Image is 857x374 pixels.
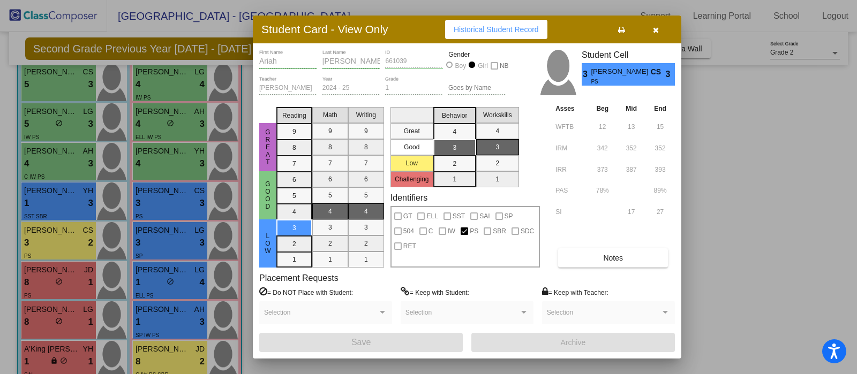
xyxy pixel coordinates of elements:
span: SBR [493,225,506,238]
label: = Keep with Student: [401,287,469,297]
span: 3 [582,68,591,81]
div: Girl [477,61,488,71]
input: assessment [555,182,585,199]
input: teacher [259,85,317,92]
button: Save [259,333,463,352]
span: ELL [426,210,438,223]
span: SAI [479,210,490,223]
h3: Student Cell [582,50,675,60]
th: Beg [588,103,617,115]
label: = Do NOT Place with Student: [259,287,353,297]
th: Mid [617,103,645,115]
span: SST [453,210,465,223]
div: Boy [455,61,467,71]
label: Placement Requests [259,273,339,283]
span: PS [591,78,643,86]
button: Notes [558,248,668,268]
span: GT [403,210,412,223]
span: 504 [403,225,414,238]
span: PS [470,225,478,238]
mat-label: Gender [448,50,506,59]
span: Notes [603,254,623,262]
span: Historical Student Record [454,25,539,34]
input: grade [385,85,443,92]
button: Historical Student Record [445,20,547,39]
span: Good [263,180,273,210]
input: assessment [555,162,585,178]
span: SDC [521,225,534,238]
span: C [428,225,433,238]
th: End [645,103,675,115]
th: Asses [553,103,588,115]
span: Save [351,338,371,347]
span: CS [651,66,666,78]
input: assessment [555,140,585,156]
h3: Student Card - View Only [261,22,388,36]
label: = Keep with Teacher: [542,287,608,297]
input: Enter ID [385,58,443,65]
input: goes by name [448,85,506,92]
span: Archive [561,338,586,347]
span: SP [505,210,513,223]
span: NB [500,59,509,72]
input: assessment [555,119,585,135]
input: year [322,85,380,92]
input: assessment [555,204,585,220]
span: IW [448,225,456,238]
span: RET [403,240,416,253]
button: Archive [471,333,675,352]
label: Identifiers [390,193,427,203]
span: [PERSON_NAME] [591,66,650,78]
span: Low [263,232,273,255]
span: Great [263,128,273,166]
span: 3 [666,68,675,81]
